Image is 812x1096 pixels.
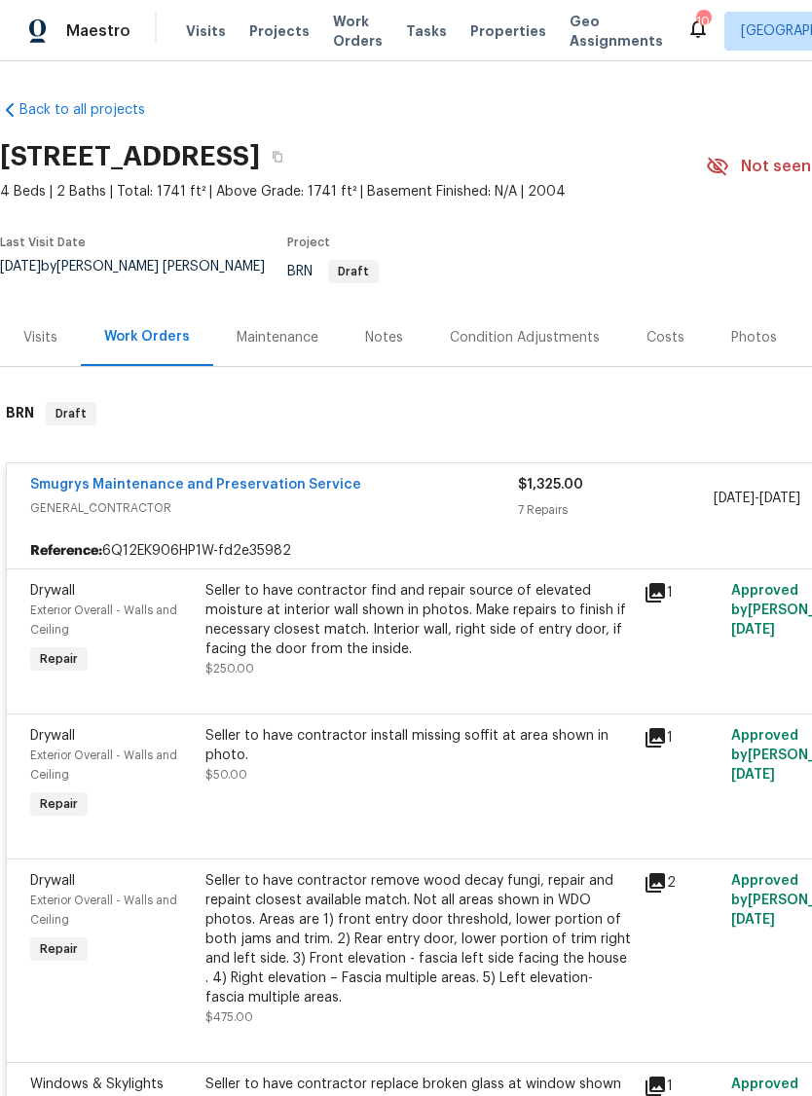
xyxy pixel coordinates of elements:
button: Copy Address [260,139,295,174]
span: Draft [330,266,377,277]
div: Seller to have contractor install missing soffit at area shown in photo. [205,726,632,765]
span: [DATE] [731,913,775,927]
span: Drywall [30,874,75,888]
span: [DATE] [714,492,755,505]
div: Visits [23,328,57,347]
div: Maintenance [237,328,318,347]
h6: BRN [6,402,34,425]
span: - [714,489,800,508]
div: 1 [644,581,720,604]
span: Repair [32,649,86,669]
div: 1 [644,726,720,749]
span: Drywall [30,584,75,598]
span: Projects [249,21,310,41]
span: $1,325.00 [518,478,583,492]
span: Exterior Overall - Walls and Ceiling [30,604,177,636]
span: $250.00 [205,663,254,675]
span: Visits [186,21,226,41]
span: [DATE] [759,492,800,505]
a: Smugrys Maintenance and Preservation Service [30,478,361,492]
span: [DATE] [731,623,775,637]
span: Repair [32,939,86,959]
div: Work Orders [104,327,190,347]
span: Geo Assignments [570,12,663,51]
div: 7 Repairs [518,500,713,520]
span: GENERAL_CONTRACTOR [30,498,518,518]
span: $475.00 [205,1011,253,1023]
div: Seller to have contractor find and repair source of elevated moisture at interior wall shown in p... [205,581,632,659]
span: Windows & Skylights [30,1078,164,1091]
div: Condition Adjustments [450,328,600,347]
div: Seller to have contractor remove wood decay fungi, repair and repaint closest available match. No... [205,871,632,1007]
span: Properties [470,21,546,41]
span: $50.00 [205,769,247,781]
span: Project [287,237,330,248]
span: BRN [287,265,379,278]
span: Maestro [66,21,130,41]
b: Reference: [30,541,102,561]
div: Costs [646,328,684,347]
span: Exterior Overall - Walls and Ceiling [30,895,177,926]
span: Exterior Overall - Walls and Ceiling [30,749,177,781]
span: Work Orders [333,12,383,51]
span: [DATE] [731,768,775,782]
div: Photos [731,328,777,347]
span: Draft [48,404,94,423]
div: 2 [644,871,720,895]
div: Notes [365,328,403,347]
span: Repair [32,794,86,814]
span: Drywall [30,729,75,743]
span: Tasks [406,24,447,38]
div: 10 [696,12,710,31]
